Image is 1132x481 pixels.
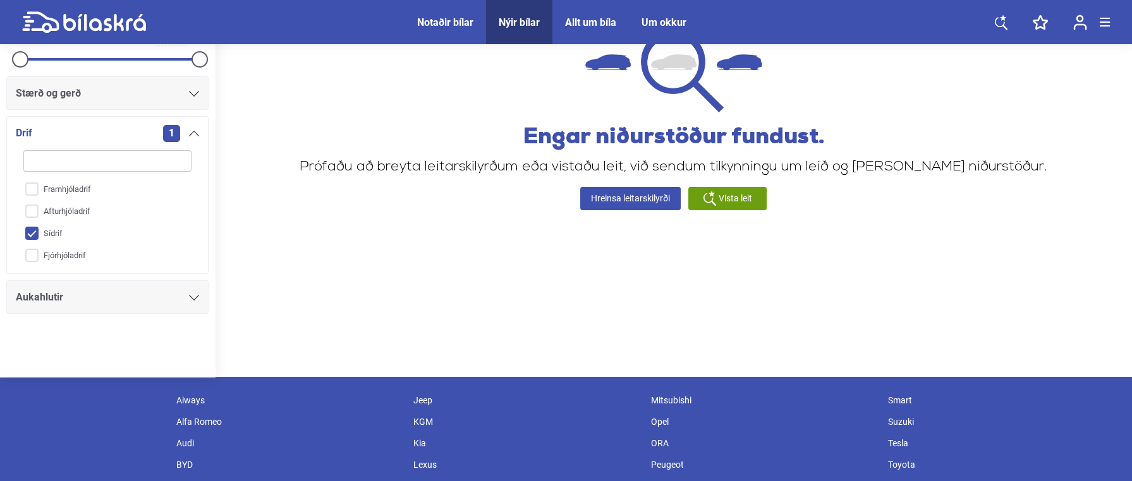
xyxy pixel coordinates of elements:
div: Alfa Romeo [170,411,408,432]
div: ORA [645,432,882,454]
a: Nýir bílar [499,16,540,28]
span: Drif [16,124,32,142]
div: Kia [407,432,645,454]
a: Hreinsa leitarskilyrði [580,187,681,210]
div: Jeep [407,389,645,411]
img: not found [585,30,762,112]
div: Aiways [170,389,408,411]
a: Allt um bíla [565,16,616,28]
span: Stærð og gerð [16,85,81,102]
div: KGM [407,411,645,432]
a: Notaðir bílar [417,16,473,28]
div: Mitsubishi [645,389,882,411]
span: 1 [163,125,180,142]
a: Um okkur [642,16,686,28]
div: Peugeot [645,454,882,475]
img: user-login.svg [1073,15,1087,30]
div: Suzuki [882,411,1119,432]
p: Prófaðu að breyta leitarskilyrðum eða vistaðu leit, við sendum tilkynningu um leið og [PERSON_NAM... [300,160,1047,174]
div: Lexus [407,454,645,475]
h2: Engar niðurstöður fundust. [300,125,1047,150]
div: Smart [882,389,1119,411]
div: Opel [645,411,882,432]
span: Hestöfl [88,35,127,45]
div: Audi [170,432,408,454]
span: Vista leit [719,192,752,205]
div: BYD [170,454,408,475]
div: Tesla [882,432,1119,454]
span: Aukahlutir [16,288,63,306]
div: Toyota [882,454,1119,475]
